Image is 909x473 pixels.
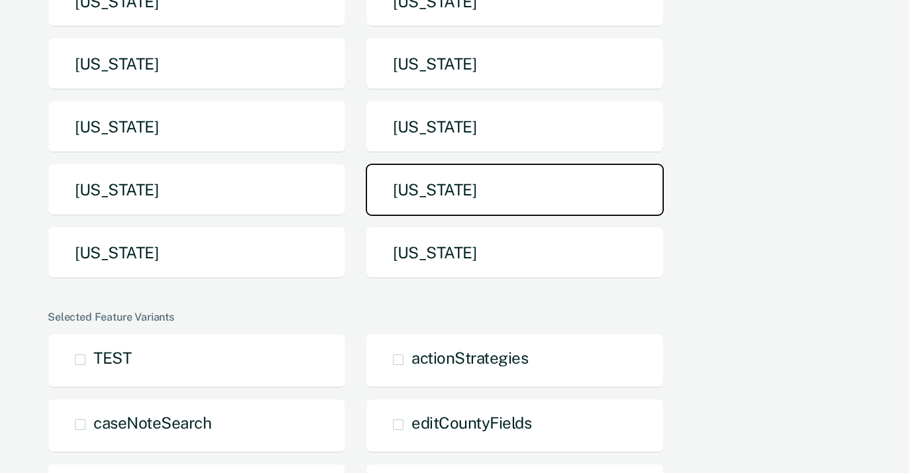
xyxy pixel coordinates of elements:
[366,101,664,153] button: [US_STATE]
[366,38,664,90] button: [US_STATE]
[411,413,531,432] span: editCountyFields
[48,38,346,90] button: [US_STATE]
[366,164,664,216] button: [US_STATE]
[48,164,346,216] button: [US_STATE]
[411,348,528,367] span: actionStrategies
[366,227,664,279] button: [US_STATE]
[93,413,211,432] span: caseNoteSearch
[48,311,856,323] div: Selected Feature Variants
[48,101,346,153] button: [US_STATE]
[48,227,346,279] button: [US_STATE]
[93,348,131,367] span: TEST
